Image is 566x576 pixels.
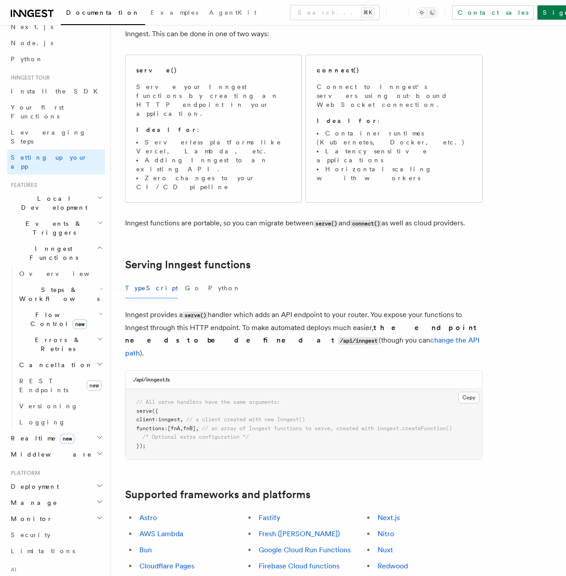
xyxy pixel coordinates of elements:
button: TypeScript [125,278,178,298]
a: Your first Functions [7,99,105,124]
span: new [72,319,87,329]
a: Bun [139,546,152,554]
a: serve()Serve your Inngest functions by creating an HTTP endpoint in your application.Ideal for:Se... [125,55,302,203]
span: serve [136,408,152,414]
span: Monitor [7,514,53,523]
button: Toggle dark mode [416,7,438,18]
a: Leveraging Steps [7,124,105,149]
span: , [180,416,183,423]
span: // an array of Inngest functions to serve, created with inngest.createFunction() [202,425,452,432]
span: new [87,380,101,391]
a: Astro [139,513,157,522]
button: Inngest Functions [7,241,105,266]
span: /* Optional extra configuration */ [143,434,249,440]
a: Documentation [61,3,145,25]
button: Errors & Retries [16,332,105,357]
span: AgentKit [209,9,256,16]
span: Realtime [7,434,75,443]
button: Manage [7,495,105,511]
code: serve() [183,312,208,319]
button: Copy [458,392,479,403]
span: Leveraging Steps [11,129,86,145]
a: Next.js [377,513,400,522]
span: Setting up your app [11,154,88,170]
a: REST Endpointsnew [16,373,105,398]
p: : [317,116,471,125]
li: Zero changes to your CI/CD pipeline [136,174,291,191]
strong: Ideal for [317,117,377,124]
span: Documentation [66,9,140,16]
span: AI [7,566,17,573]
li: Horizontal scaling with workers [317,165,471,182]
h2: connect() [317,66,360,75]
a: connect()Connect to Inngest's servers using out-bound WebSocket connection.Ideal for:Container ru... [306,55,482,203]
li: Serverless platforms like Vercel, Lambda, etc. [136,138,291,156]
a: Nitro [377,529,394,538]
li: Adding Inngest to an existing API. [136,156,291,174]
a: AWS Lambda [139,529,183,538]
button: Cancellation [16,357,105,373]
code: /api/inngest [338,337,379,345]
p: : [136,125,291,134]
span: Flow Control [16,310,98,328]
span: Overview [19,270,111,277]
code: connect() [350,220,382,228]
span: Examples [151,9,198,16]
span: Limitations [11,547,75,555]
span: REST Endpoints [19,377,68,394]
span: Inngest Functions [7,244,96,262]
span: [fnA [168,425,180,432]
a: Setting up your app [7,149,105,174]
button: Deployment [7,479,105,495]
span: Manage [7,498,58,507]
p: Inngest provides a handler which adds an API endpoint to your router. You expose your functions t... [125,309,482,360]
button: Local Development [7,191,105,216]
span: , [180,425,183,432]
a: Fastify [259,513,281,522]
a: Firebase Cloud functions [259,562,340,570]
a: Nuxt [377,546,393,554]
span: Python [11,55,43,63]
a: Node.js [7,35,105,51]
kbd: ⌘K [361,8,374,17]
h2: serve() [136,66,177,75]
a: Google Cloud Run Functions [259,546,351,554]
span: Features [7,182,37,189]
span: new [60,434,75,444]
a: Install the SDK [7,83,105,99]
button: Flow Controlnew [16,307,105,332]
button: Monitor [7,511,105,527]
span: Next.js [11,23,53,30]
button: Middleware [7,446,105,462]
span: Events & Triggers [7,219,97,237]
a: Redwood [377,562,408,570]
span: Install the SDK [11,88,103,95]
code: serve() [314,220,339,228]
span: Inngest tour [7,74,50,81]
a: Contact sales [452,5,534,20]
a: Python [7,51,105,67]
a: AgentKit [204,3,262,24]
p: Connect to Inngest's servers using out-bound WebSocket connection. [317,82,471,109]
span: Platform [7,470,40,477]
a: Security [7,527,105,543]
a: Logging [16,414,105,430]
button: Python [208,278,241,298]
button: Events & Triggers [7,216,105,241]
span: Middleware [7,450,92,459]
span: }); [136,443,146,449]
div: Inngest Functions [7,266,105,430]
li: Container runtimes (Kubernetes, Docker, etc.) [317,129,471,147]
span: functions [136,425,164,432]
p: Inngest functions are portable, so you can migrate between and as well as cloud providers. [125,217,482,230]
button: Go [185,278,201,298]
span: Cancellation [16,360,93,369]
span: Versioning [19,402,78,410]
a: Cloudflare Pages [139,562,194,570]
span: Steps & Workflows [16,285,100,303]
span: Logging [19,419,66,426]
span: // All serve handlers have the same arguments: [136,399,280,405]
button: Search...⌘K [290,5,379,20]
span: Local Development [7,194,97,212]
span: fnB] [183,425,196,432]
